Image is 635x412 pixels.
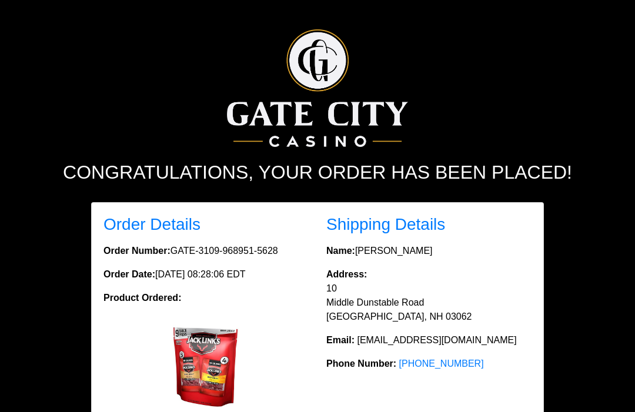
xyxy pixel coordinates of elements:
[103,215,309,235] h3: Order Details
[103,293,181,303] strong: Product Ordered:
[103,269,155,279] strong: Order Date:
[227,29,407,147] img: Logo
[326,215,532,235] h3: Shipping Details
[326,246,355,256] strong: Name:
[103,244,309,258] p: GATE-3109-968951-5628
[103,246,171,256] strong: Order Number:
[326,269,367,279] strong: Address:
[103,267,309,282] p: [DATE] 08:28:06 EDT
[326,359,396,369] strong: Phone Number:
[326,244,532,258] p: [PERSON_NAME]
[326,267,532,324] p: 10 Middle Dunstable Road [GEOGRAPHIC_DATA], NH 03062
[326,335,355,345] strong: Email:
[326,333,532,347] p: [EMAIL_ADDRESS][DOMAIN_NAME]
[44,161,591,183] h2: Congratulations, your order has been placed!
[399,359,484,369] a: [PHONE_NUMBER]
